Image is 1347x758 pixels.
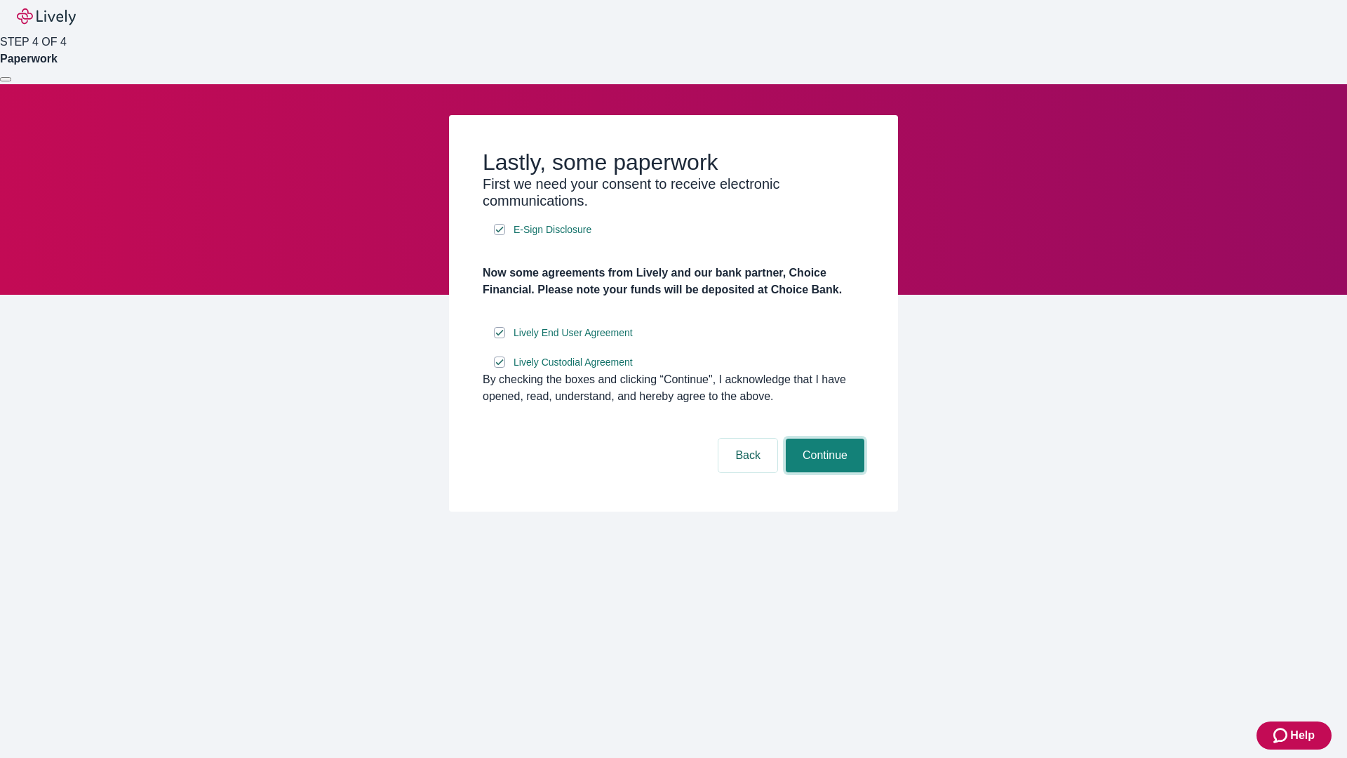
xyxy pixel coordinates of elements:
a: e-sign disclosure document [511,221,594,239]
h4: Now some agreements from Lively and our bank partner, Choice Financial. Please note your funds wi... [483,265,864,298]
button: Back [718,439,777,472]
button: Zendesk support iconHelp [1256,722,1332,750]
div: By checking the boxes and clicking “Continue", I acknowledge that I have opened, read, understand... [483,371,864,405]
span: E-Sign Disclosure [514,222,591,237]
span: Help [1290,727,1315,744]
h2: Lastly, some paperwork [483,149,864,175]
button: Continue [786,439,864,472]
h3: First we need your consent to receive electronic communications. [483,175,864,209]
img: Lively [17,8,76,25]
a: e-sign disclosure document [511,354,636,371]
span: Lively End User Agreement [514,326,633,340]
a: e-sign disclosure document [511,324,636,342]
span: Lively Custodial Agreement [514,355,633,370]
svg: Zendesk support icon [1273,727,1290,744]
